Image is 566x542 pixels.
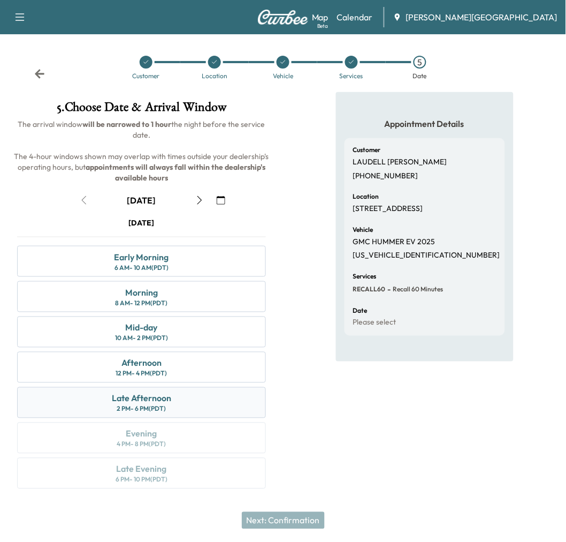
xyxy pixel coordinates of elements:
a: MapBeta [312,11,328,24]
h1: 5 . Choose Date & Arrival Window [9,101,274,119]
div: Mid-day [126,321,158,334]
p: Please select [353,318,396,328]
span: - [386,284,391,295]
h6: Location [353,193,379,200]
div: Location [202,73,227,79]
p: GMC HUMMER EV 2025 [353,237,435,247]
b: will be narrowed to 1 hour [83,119,172,129]
b: appointments will always fall within the dealership's available hours [86,162,267,183]
p: LAUDELL [PERSON_NAME] [353,157,447,167]
div: 12 PM - 4 PM (PDT) [116,370,167,378]
div: [DATE] [127,194,156,206]
div: [DATE] [129,217,155,228]
h6: Date [353,307,368,314]
div: 2 PM - 6 PM (PDT) [117,405,166,413]
span: RECALL60 [353,285,386,293]
div: 5 [414,56,426,69]
a: Calendar [337,11,373,24]
span: [PERSON_NAME][GEOGRAPHIC_DATA] [406,11,557,24]
div: Morning [125,286,158,299]
p: [PHONE_NUMBER] [353,171,418,181]
span: Recall 60 Minutes [391,285,443,293]
span: The arrival window the night before the service date. The 4-hour windows shown may overlap with t... [14,119,271,183]
div: Beta [317,22,328,30]
div: 10 AM - 2 PM (PDT) [115,334,168,343]
div: 6 AM - 10 AM (PDT) [114,264,169,272]
div: Vehicle [273,73,293,79]
h6: Vehicle [353,227,373,233]
p: [STREET_ADDRESS] [353,204,423,214]
div: Customer [133,73,160,79]
div: Early Morning [114,251,169,264]
div: Date [413,73,427,79]
div: Afternoon [121,357,162,370]
h6: Customer [353,147,381,153]
div: Back [34,69,45,79]
h5: Appointment Details [345,118,505,130]
div: Late Afternoon [112,392,171,405]
img: Curbee Logo [257,10,309,25]
div: Services [340,73,363,79]
h6: Services [353,273,377,280]
div: 8 AM - 12 PM (PDT) [116,299,168,307]
p: [US_VEHICLE_IDENTIFICATION_NUMBER] [353,251,500,260]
